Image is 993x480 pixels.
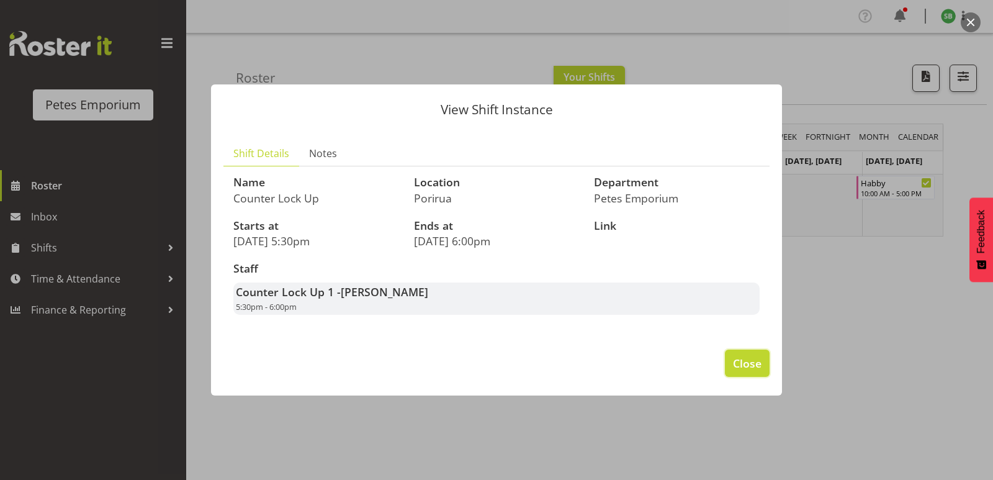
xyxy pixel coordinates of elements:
p: Counter Lock Up [233,191,399,205]
span: Close [733,355,762,371]
h3: Department [594,176,760,189]
p: Porirua [414,191,580,205]
p: Petes Emporium [594,191,760,205]
h3: Staff [233,263,760,275]
h3: Location [414,176,580,189]
p: View Shift Instance [223,103,770,116]
button: Feedback - Show survey [969,197,993,282]
span: 5:30pm - 6:00pm [236,301,297,312]
p: [DATE] 5:30pm [233,234,399,248]
strong: Counter Lock Up 1 - [236,284,428,299]
span: Notes [309,146,337,161]
p: [DATE] 6:00pm [414,234,580,248]
span: Feedback [976,210,987,253]
span: [PERSON_NAME] [341,284,428,299]
h3: Ends at [414,220,580,232]
h3: Starts at [233,220,399,232]
h3: Link [594,220,760,232]
button: Close [725,350,770,377]
h3: Name [233,176,399,189]
span: Shift Details [233,146,289,161]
